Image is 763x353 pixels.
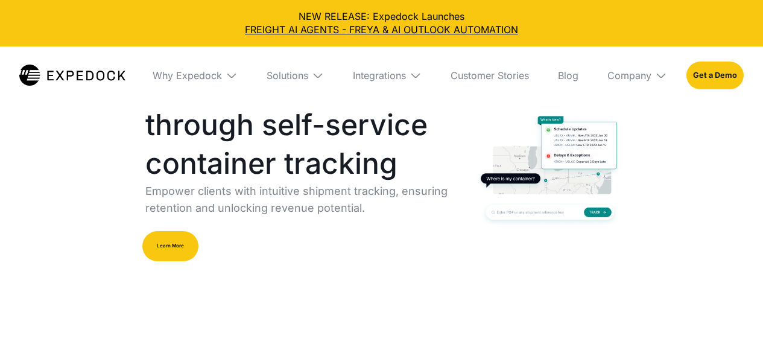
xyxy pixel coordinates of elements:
div: Integrations [353,69,406,81]
a: Blog [548,46,588,104]
p: Empower clients with intuitive shipment tracking, ensuring retention and unlocking revenue potent... [145,183,460,217]
a: Get a Demo [686,62,744,89]
a: Customer Stories [441,46,539,104]
h1: Deliver unparalleled customer service through self-service container tracking [145,28,460,183]
div: NEW RELEASE: Expedock Launches [10,10,753,37]
a: FREIGHT AI AGENTS - FREYA & AI OUTLOOK AUTOMATION [10,23,753,36]
div: Solutions [267,69,308,81]
div: Company [607,69,651,81]
div: Why Expedock [153,69,222,81]
a: Learn More [142,231,198,261]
